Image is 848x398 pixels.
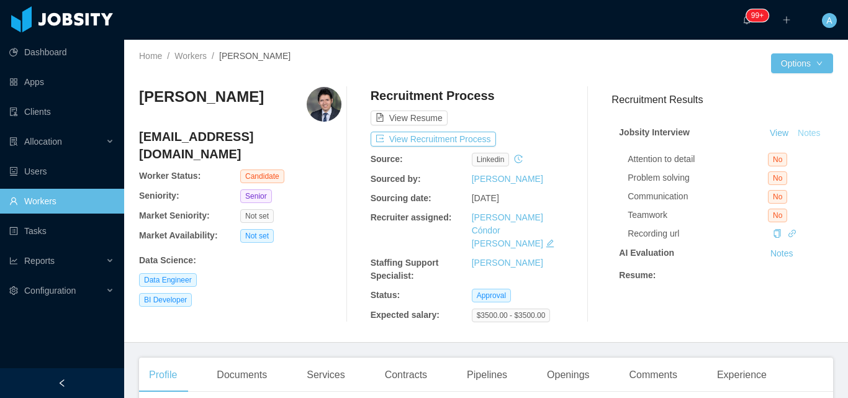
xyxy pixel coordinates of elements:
b: Seniority: [139,191,179,201]
div: Communication [628,190,768,203]
span: BI Developer [139,293,192,307]
sup: 159 [746,9,769,22]
span: Candidate [240,170,284,183]
div: Contracts [375,358,437,392]
h3: [PERSON_NAME] [139,87,264,107]
span: Allocation [24,137,62,147]
span: Senior [240,189,272,203]
button: icon: file-textView Resume [371,111,448,125]
a: [PERSON_NAME] Cóndor [PERSON_NAME] [472,212,543,248]
span: / [212,51,214,61]
div: Copy [773,227,782,240]
i: icon: line-chart [9,256,18,265]
div: Openings [537,358,600,392]
span: Data Engineer [139,273,197,287]
span: Approval [472,289,511,302]
i: icon: setting [9,286,18,295]
span: No [768,190,787,204]
span: Reports [24,256,55,266]
b: Source: [371,154,403,164]
b: Status: [371,290,400,300]
a: icon: robotUsers [9,159,114,184]
b: Market Seniority: [139,210,210,220]
img: df242359-698f-45fb-817f-9980025e00fe_68e5242b7505e-400w.png [307,87,341,122]
b: Expected salary: [371,310,440,320]
a: icon: profileTasks [9,219,114,243]
div: Recording url [628,227,768,240]
a: icon: userWorkers [9,189,114,214]
div: Attention to detail [628,153,768,166]
b: Market Availability: [139,230,218,240]
b: Sourced by: [371,174,421,184]
b: Data Science : [139,255,196,265]
i: icon: solution [9,137,18,146]
span: $3500.00 - $3500.00 [472,309,551,322]
button: Optionsicon: down [771,53,833,73]
div: Documents [207,358,277,392]
span: linkedin [472,153,510,166]
b: Staffing Support Specialist: [371,258,439,281]
h3: Recruitment Results [611,92,833,107]
span: [PERSON_NAME] [219,51,291,61]
div: Profile [139,358,187,392]
span: No [768,171,787,185]
strong: Jobsity Interview [619,127,690,137]
button: Notes [765,246,798,261]
a: icon: pie-chartDashboard [9,40,114,65]
h4: [EMAIL_ADDRESS][DOMAIN_NAME] [139,128,341,163]
span: Not set [240,209,274,223]
span: [DATE] [472,193,499,203]
span: No [768,153,787,166]
strong: Resume : [619,270,656,280]
div: Teamwork [628,209,768,222]
a: [PERSON_NAME] [472,174,543,184]
a: icon: link [788,228,796,238]
div: Comments [620,358,687,392]
i: icon: history [514,155,523,163]
a: icon: auditClients [9,99,114,124]
b: Worker Status: [139,171,201,181]
strong: AI Evaluation [619,248,674,258]
div: Experience [707,358,777,392]
span: / [167,51,169,61]
a: [PERSON_NAME] [472,258,543,268]
a: Workers [174,51,207,61]
a: icon: exportView Recruitment Process [371,134,496,144]
span: Not set [240,229,274,243]
button: icon: exportView Recruitment Process [371,132,496,147]
span: A [826,13,832,28]
a: icon: appstoreApps [9,70,114,94]
b: Sourcing date: [371,193,431,203]
button: Notes [793,126,826,141]
div: Pipelines [457,358,517,392]
a: icon: file-textView Resume [371,113,448,123]
i: icon: plus [782,16,791,24]
i: icon: bell [742,16,751,24]
b: Recruiter assigned: [371,212,452,222]
div: Services [297,358,354,392]
i: icon: copy [773,229,782,238]
span: Configuration [24,286,76,296]
a: Home [139,51,162,61]
i: icon: edit [546,239,554,248]
span: No [768,209,787,222]
div: Problem solving [628,171,768,184]
a: View [765,128,793,138]
i: icon: link [788,229,796,238]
